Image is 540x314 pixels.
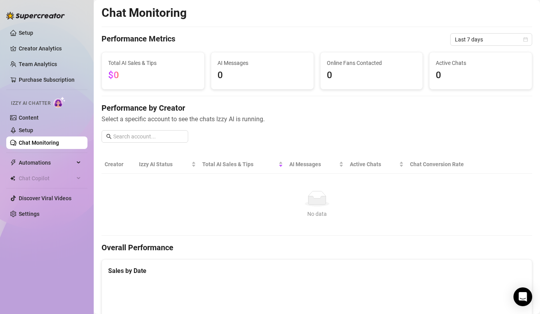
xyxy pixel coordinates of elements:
span: calendar [523,37,528,42]
span: Chat Copilot [19,172,74,185]
input: Search account... [113,132,184,141]
span: search [106,134,112,139]
h4: Performance Metrics [102,33,175,46]
span: Izzy AI Chatter [11,100,50,107]
th: Izzy AI Status [136,155,199,174]
img: logo-BBDzfeDw.svg [6,12,65,20]
a: Discover Viral Videos [19,195,71,201]
h4: Performance by Creator [102,102,532,113]
th: Creator [102,155,136,174]
div: No data [108,210,526,218]
th: AI Messages [286,155,347,174]
span: thunderbolt [10,160,16,166]
a: Content [19,115,39,121]
span: 0 [217,68,307,83]
div: Sales by Date [108,266,526,276]
a: Purchase Subscription [19,77,75,83]
div: Open Intercom Messenger [513,287,532,306]
h2: Chat Monitoring [102,5,187,20]
span: AI Messages [217,59,307,67]
a: Setup [19,30,33,36]
span: $0 [108,70,119,81]
span: Automations [19,156,74,169]
span: Active Chats [350,160,397,169]
span: Izzy AI Status [139,160,190,169]
span: 0 [436,68,526,83]
span: Active Chats [436,59,526,67]
th: Chat Conversion Rate [407,155,489,174]
a: Settings [19,211,39,217]
span: Select a specific account to see the chats Izzy AI is running. [102,114,532,124]
span: 0 [327,68,417,83]
img: Chat Copilot [10,176,15,181]
span: AI Messages [289,160,337,169]
a: Creator Analytics [19,42,81,55]
span: Total AI Sales & Tips [108,59,198,67]
a: Setup [19,127,33,133]
span: Total AI Sales & Tips [202,160,277,169]
span: Last 7 days [455,34,528,45]
h4: Overall Performance [102,242,532,253]
span: Online Fans Contacted [327,59,417,67]
th: Active Chats [347,155,407,174]
a: Chat Monitoring [19,140,59,146]
th: Total AI Sales & Tips [199,155,286,174]
img: AI Chatter [53,97,66,108]
a: Team Analytics [19,61,57,67]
